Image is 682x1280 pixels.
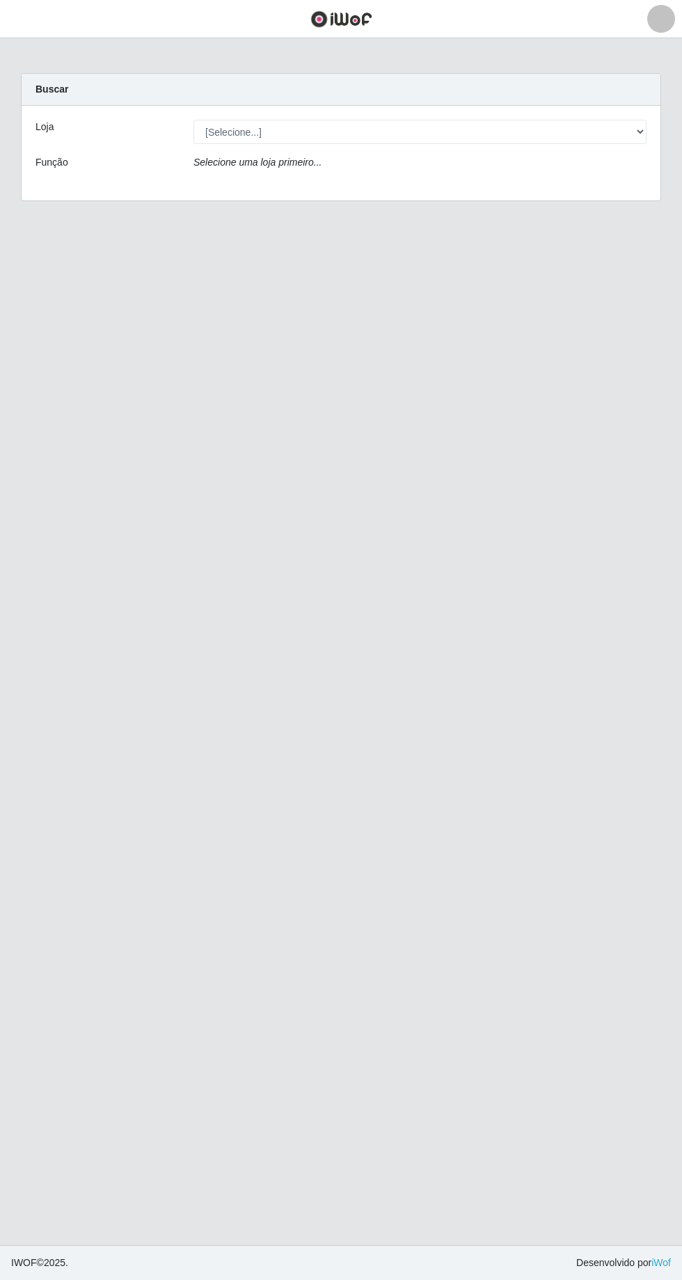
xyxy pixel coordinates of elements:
strong: Buscar [35,84,68,95]
label: Loja [35,120,54,134]
a: iWof [651,1257,671,1268]
span: Desenvolvido por [576,1256,671,1270]
label: Função [35,155,68,170]
img: CoreUI Logo [310,10,372,28]
span: IWOF [11,1257,37,1268]
i: Selecione uma loja primeiro... [193,157,322,168]
span: © 2025 . [11,1256,68,1270]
